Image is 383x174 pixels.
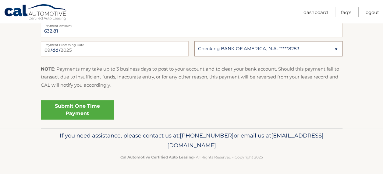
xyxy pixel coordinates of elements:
input: Payment Date [41,41,189,56]
strong: NOTE [41,66,54,72]
a: Dashboard [303,7,328,17]
a: Cal Automotive [4,4,68,22]
input: Payment Amount [41,22,342,37]
label: Payment Amount [41,22,342,27]
a: FAQ's [341,7,351,17]
p: : Payments may take up to 3 business days to post to your account and to clear your bank account.... [41,65,342,89]
span: [PHONE_NUMBER] [180,132,234,139]
a: Submit One Time Payment [41,100,114,120]
a: Logout [364,7,379,17]
p: If you need assistance, please contact us at: or email us at [45,131,339,150]
p: - All Rights Reserved - Copyright 2025 [45,154,339,160]
strong: Cal Automotive Certified Auto Leasing [120,155,193,159]
label: Payment Processing Date [41,41,189,46]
